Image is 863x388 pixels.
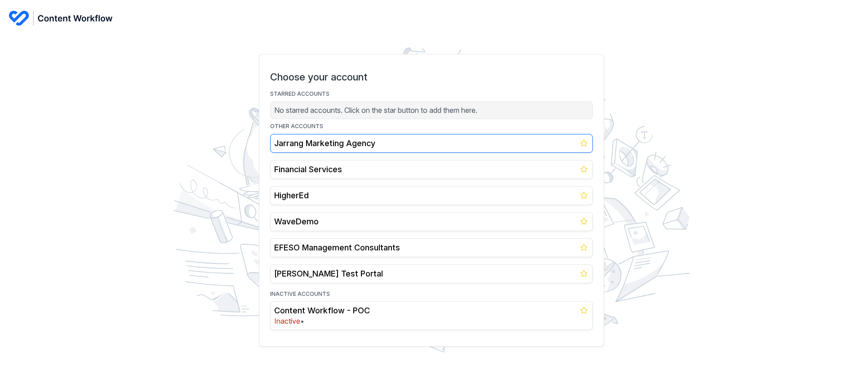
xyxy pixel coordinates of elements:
[270,186,593,205] a: HigherEd
[270,71,593,83] h1: Choose your account
[578,190,589,201] button: Add to starred
[9,11,854,26] a: Content Workflow
[274,105,589,115] p: No starred accounts. Click on the star button to add them here.
[274,316,589,326] p: •
[578,216,589,227] button: Add to starred
[270,123,593,130] p: OTHER ACCOUNTS
[270,290,593,298] p: INACTIVE ACCOUNTS
[274,216,589,227] h2: WaveDemo
[270,160,593,179] a: Financial Services
[270,264,593,283] a: [PERSON_NAME] Test Portal
[274,317,300,326] span: Inactive
[270,301,593,330] a: Content Workflow - POCInactive•
[270,134,593,153] a: Jarrang Marketing Agency
[274,242,589,253] h2: EFESO Management Consultants
[270,212,593,231] a: WaveDemo
[578,242,589,253] button: Add to starred
[274,305,589,316] h2: Content Workflow - POC
[274,190,589,201] h2: HigherEd
[270,90,593,98] p: STARRED ACCOUNTS
[274,138,589,149] h2: Jarrang Marketing Agency
[274,164,589,175] h2: Financial Services
[270,238,593,257] a: EFESO Management Consultants
[274,268,589,279] h2: [PERSON_NAME] Test Portal
[578,268,589,279] button: Add to starred
[578,164,589,174] button: Add to starred
[578,305,589,316] button: Add to starred
[578,138,589,148] button: Add to starred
